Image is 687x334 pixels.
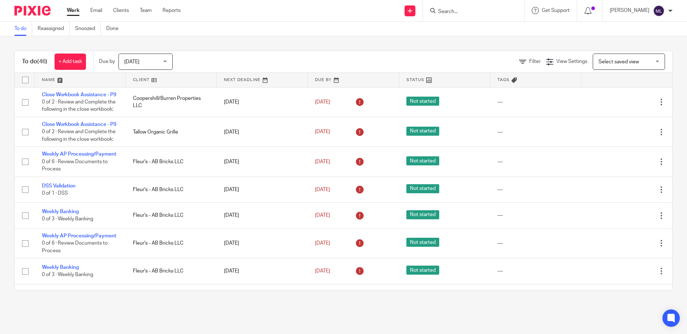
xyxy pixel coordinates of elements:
td: Fleur's - AB Bricks LLC [126,147,217,177]
div: --- [497,128,574,136]
img: svg%3E [653,5,665,17]
span: [DATE] [315,241,330,246]
div: --- [497,240,574,247]
span: 0 of 6 · Review Documents to Process [42,159,108,172]
td: Fleur's - AB Bricks LLC [126,203,217,228]
span: [DATE] [315,269,330,274]
a: Reports [163,7,181,14]
span: Not started [406,97,439,106]
td: [DATE] [217,177,308,202]
td: [DATE] [217,87,308,117]
span: 0 of 6 · Review Documents to Process [42,241,108,253]
span: 0 of 2 · Review and Complete the following in the close workbook: [42,100,116,112]
span: Get Support [542,8,570,13]
div: --- [497,212,574,219]
a: Weekly Banking [42,265,79,270]
td: Fleur's - AB Bricks LLC [126,258,217,284]
span: [DATE] [315,187,330,192]
span: Not started [406,184,439,193]
td: Coopershill/Burren Properties LLC [126,87,217,117]
td: [DATE] [217,228,308,258]
span: 0 of 1 · DSS [42,191,68,196]
span: [DATE] [124,59,139,64]
span: [DATE] [315,100,330,105]
span: [DATE] [315,130,330,135]
p: Due by [99,58,115,65]
span: 0 of 2 · Review and Complete the following in the close workbook: [42,130,116,142]
span: Filter [529,59,541,64]
span: 0 of 3 · Weekly Banking [42,272,93,278]
input: Search [437,9,502,15]
span: 0 of 3 · Weekly Banking [42,217,93,222]
td: Fleur's - AB Bricks LLC [126,228,217,258]
img: Pixie [14,6,51,16]
span: Not started [406,127,439,136]
a: Weekly AP Processing/Payment [42,152,116,157]
span: Not started [406,238,439,247]
span: View Settings [556,59,587,64]
a: Weekly Banking [42,209,79,214]
a: Snoozed [75,22,101,36]
span: Not started [406,266,439,275]
span: Select saved view [599,59,639,64]
span: Not started [406,156,439,165]
div: --- [497,267,574,275]
a: Done [106,22,124,36]
td: Tallow Organic Grille [126,117,217,147]
span: [DATE] [315,213,330,218]
td: [DATE] [217,147,308,177]
a: Close Workbook Assistance - P9 [42,122,116,127]
a: DSS Validation [42,183,75,189]
a: To do [14,22,32,36]
a: Clients [113,7,129,14]
a: Weekly AP Processing/Payment [42,233,116,238]
td: Fleur's - AB Bricks LLC [126,284,217,310]
a: Team [140,7,152,14]
a: + Add task [55,54,86,70]
span: [DATE] [315,159,330,164]
td: [DATE] [217,117,308,147]
a: Work [67,7,79,14]
h1: To do [22,58,47,65]
a: Reassigned [38,22,70,36]
td: [DATE] [217,284,308,310]
span: (46) [37,59,47,64]
span: Tags [497,78,510,82]
div: --- [497,158,574,165]
span: Not started [406,210,439,219]
div: --- [497,186,574,193]
div: --- [497,98,574,106]
td: [DATE] [217,258,308,284]
p: [PERSON_NAME] [610,7,649,14]
a: Email [90,7,102,14]
a: Close Workbook Assistance - P9 [42,92,116,97]
td: [DATE] [217,203,308,228]
td: Fleur's - AB Bricks LLC [126,177,217,202]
